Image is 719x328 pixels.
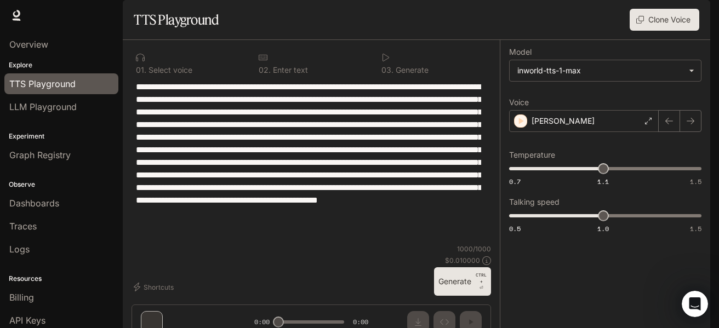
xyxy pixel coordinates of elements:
span: 0.5 [509,224,521,233]
span: 0.7 [509,177,521,186]
span: 1.1 [597,177,609,186]
p: Select voice [146,66,192,74]
p: $ 0.010000 [445,256,480,265]
p: 0 1 . [136,66,146,74]
p: Temperature [509,151,555,159]
span: 1.5 [690,224,701,233]
div: inworld-tts-1-max [517,65,683,76]
p: Model [509,48,532,56]
iframe: Intercom live chat [682,291,708,317]
p: Talking speed [509,198,560,206]
p: Generate [393,66,429,74]
button: Clone Voice [630,9,699,31]
p: Voice [509,99,529,106]
button: Shortcuts [132,278,178,296]
h1: TTS Playground [134,9,219,31]
span: 1.0 [597,224,609,233]
p: [PERSON_NAME] [532,116,595,126]
button: GenerateCTRL +⏎ [434,267,491,296]
p: 0 2 . [259,66,271,74]
p: 0 3 . [381,66,393,74]
div: inworld-tts-1-max [510,60,701,81]
p: ⏎ [476,272,487,291]
p: Enter text [271,66,308,74]
span: 1.5 [690,177,701,186]
p: CTRL + [476,272,487,285]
